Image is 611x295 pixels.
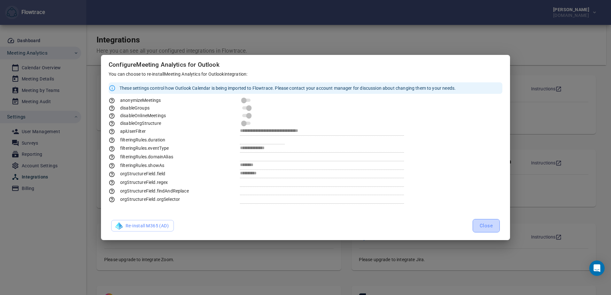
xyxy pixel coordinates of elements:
[473,219,500,232] button: Close
[109,98,161,103] span: Anonymize all meeting subjects at the API fetch stage (privacy filter)
[109,188,189,193] span: Find and replace rule to org structure field(s) at the API fetch stage (data filter) - Example: {...
[109,180,168,185] span: Applies a regex rule to org structure field(s) at the API fetch stage (data filter)
[116,222,169,230] span: Re-install M365 (AD)
[480,222,493,230] span: Close
[109,129,146,134] span: apiUserFilter
[109,121,161,126] span: disableOrgStructure
[109,137,165,142] span: filteringRules.duration
[109,154,173,159] span: filteringRules.domainAlias
[109,61,502,69] h5: Configure Meeting Analytics for Outlook
[120,82,456,94] div: These settings control how Outlook Calendar is being imported to Flowtrace. Please contact your a...
[589,261,605,276] div: Open Intercom Messenger
[109,113,166,118] span: disableOnlineMeetings
[109,163,164,168] span: Show as filtering at the API fetch stage (data filter) *Outlook Only
[115,222,123,230] img: Logo
[111,220,174,232] button: LogoRe-install M365 (AD)
[109,146,169,151] span: Event type (data filter) *Google Workspace only
[109,105,150,110] span: Disable group resolution at the API fetch stage
[109,171,165,176] span: Org structure field to use at the API fetch stage (supports multi-field construct) - Example: "de...
[109,71,502,77] p: You can choose to re-install Meeting Analytics for Outlook integration:
[109,197,180,202] span: Find organization to use for structure field(s) at the API fetch stage (data filter) - Example: {...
